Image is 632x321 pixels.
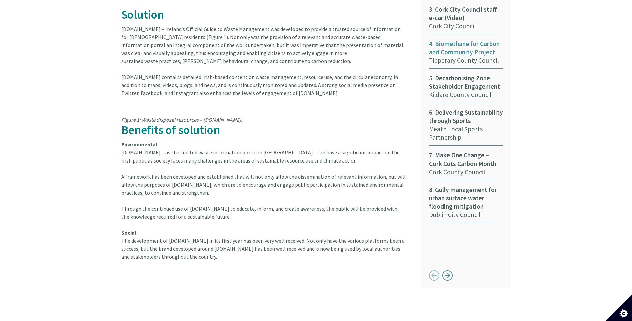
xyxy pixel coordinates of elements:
strong: Social [121,229,136,236]
span: Solution [121,7,164,22]
button: Set cookie preferences [605,294,632,321]
a: 7. Make One Change – Cork Cuts Carbon MonthCork County Council [429,151,503,180]
span: 6. Delivering Sustainability through Sports [429,108,503,125]
a: 8. Gully management for urban surface water flooding mitigationDublin City Council [429,186,503,223]
a: 4. Biomethane for Carbon and Community ProjectTipperary County Council [429,40,503,69]
span: 7. Make One Change – Cork Cuts Carbon Month [429,151,503,168]
span: 4. Biomethane for Carbon and Community Project [429,40,503,56]
span: Benefits of solution [121,122,220,137]
span: 8. Gully management for urban surface water flooding mitigation [429,186,503,211]
a: 6. Delivering Sustainability through SportsMeath Local Sports Partnership [429,108,503,146]
a: 5. Decarbonising Zone Stakeholder EngagementKildare County Council [429,74,503,103]
span: 3. Cork City Council staff e-car (Video) [429,5,503,22]
a: 3. Cork City Council staff e-car (Video)Cork City Council [429,5,503,34]
span: 5. Decarbonising Zone Stakeholder Engagement [429,74,503,91]
em: Figure 1: Waste disposal resources – [DOMAIN_NAME]. [121,116,242,123]
strong: Environmental [121,141,157,148]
